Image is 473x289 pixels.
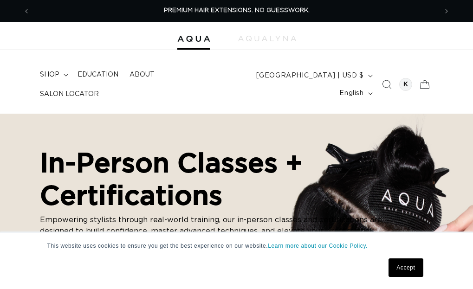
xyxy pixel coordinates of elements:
h2: In-Person Classes + Certifications [40,146,393,211]
a: Learn more about our Cookie Policy. [268,243,368,249]
a: Education [72,65,124,84]
span: [GEOGRAPHIC_DATA] | USD $ [256,71,364,81]
button: English [334,84,376,102]
img: Aqua Hair Extensions [177,36,210,42]
p: Empowering stylists through real-world training, our in-person classes and certifications are des... [40,214,393,248]
p: This website uses cookies to ensure you get the best experience on our website. [47,242,426,250]
span: About [130,71,155,79]
span: PREMIUM HAIR EXTENSIONS. NO GUESSWORK. [164,7,310,13]
a: Salon Locator [34,84,104,104]
span: Education [78,71,118,79]
button: [GEOGRAPHIC_DATA] | USD $ [251,67,376,84]
a: Accept [389,258,423,277]
summary: shop [34,65,72,84]
a: About [124,65,160,84]
span: English [339,89,363,98]
span: shop [40,71,59,79]
img: aqualyna.com [238,36,296,41]
button: Previous announcement [16,2,37,20]
span: Salon Locator [40,90,99,98]
button: Next announcement [436,2,457,20]
summary: Search [376,74,397,95]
